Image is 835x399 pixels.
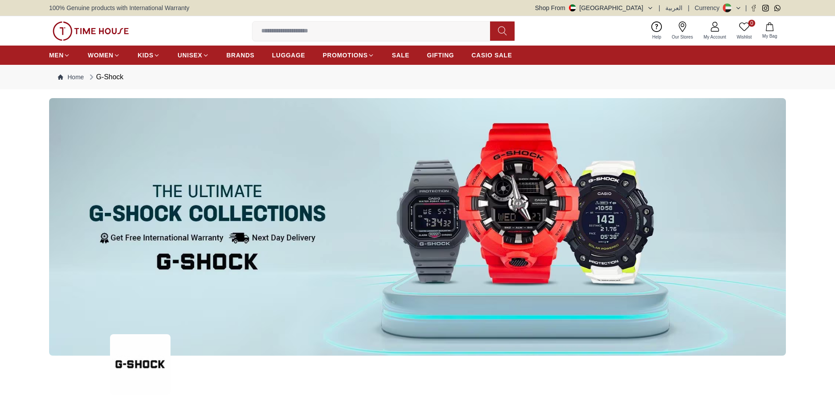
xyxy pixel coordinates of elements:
[323,47,374,63] a: PROMOTIONS
[649,34,665,40] span: Help
[688,4,689,12] span: |
[535,4,654,12] button: Shop From[GEOGRAPHIC_DATA]
[774,5,781,11] a: Whatsapp
[732,20,757,42] a: 0Wishlist
[87,72,123,82] div: G-Shock
[323,51,368,60] span: PROMOTIONS
[178,51,202,60] span: UNISEX
[272,51,306,60] span: LUGGAGE
[750,5,757,11] a: Facebook
[695,4,723,12] div: Currency
[427,51,454,60] span: GIFTING
[733,34,755,40] span: Wishlist
[49,51,64,60] span: MEN
[88,47,120,63] a: WOMEN
[762,5,769,11] a: Instagram
[472,51,512,60] span: CASIO SALE
[745,4,747,12] span: |
[392,51,409,60] span: SALE
[49,4,189,12] span: 100% Genuine products with International Warranty
[427,47,454,63] a: GIFTING
[659,4,661,12] span: |
[178,47,209,63] a: UNISEX
[110,334,171,395] img: ...
[757,21,782,41] button: My Bag
[700,34,730,40] span: My Account
[227,51,255,60] span: BRANDS
[647,20,667,42] a: Help
[138,51,153,60] span: KIDS
[53,21,129,41] img: ...
[272,47,306,63] a: LUGGAGE
[58,73,84,81] a: Home
[668,34,696,40] span: Our Stores
[569,4,576,11] img: United Arab Emirates
[392,47,409,63] a: SALE
[748,20,755,27] span: 0
[667,20,698,42] a: Our Stores
[49,47,70,63] a: MEN
[138,47,160,63] a: KIDS
[49,65,786,89] nav: Breadcrumb
[759,33,781,39] span: My Bag
[227,47,255,63] a: BRANDS
[665,4,682,12] button: العربية
[472,47,512,63] a: CASIO SALE
[49,98,786,356] img: ...
[88,51,114,60] span: WOMEN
